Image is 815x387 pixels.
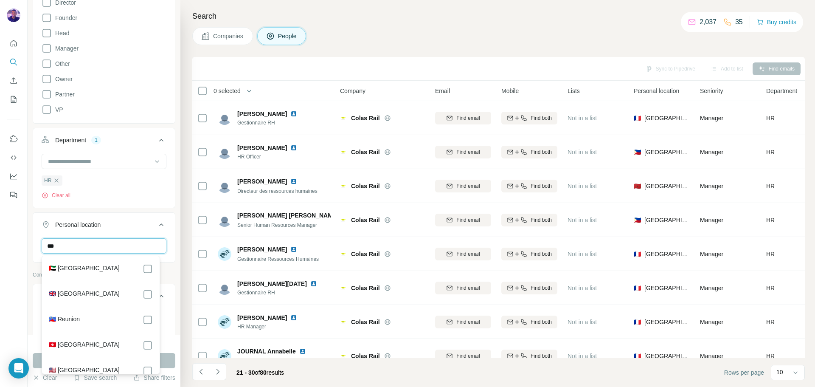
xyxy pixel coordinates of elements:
span: Colas Rail [351,284,380,292]
span: HR [766,318,775,326]
span: Not in a list [568,319,597,325]
label: 🇹🇳 [GEOGRAPHIC_DATA] [49,340,120,350]
button: Personal location [33,215,175,238]
span: HR [44,177,51,184]
button: Find both [501,248,557,260]
span: Find email [456,114,480,122]
span: [PERSON_NAME] [237,177,287,186]
span: 🇲🇦 [634,182,641,190]
span: Directeur des ressources humaines [237,188,318,194]
button: Find email [435,146,491,158]
span: Seniority [700,87,723,95]
span: Manager [700,319,723,325]
button: Find both [501,350,557,362]
div: Open Intercom Messenger [8,358,29,379]
span: HR [766,182,775,190]
span: Not in a list [568,217,597,223]
span: HR [766,216,775,224]
span: [PERSON_NAME][DATE] [237,280,307,288]
button: My lists [7,92,20,107]
img: Logo of Colas Rail [340,251,347,257]
img: LinkedIn logo [290,144,297,151]
button: Find email [435,180,491,192]
button: Clear all [42,192,70,199]
button: Clear [33,373,57,382]
span: Colas Rail [351,148,380,156]
button: Enrich CSV [7,73,20,88]
span: [GEOGRAPHIC_DATA] [644,182,690,190]
span: Find email [456,148,480,156]
span: 21 - 30 [236,369,255,376]
button: Share filters [133,373,175,382]
span: [GEOGRAPHIC_DATA] [644,284,690,292]
span: [PERSON_NAME] [237,144,287,152]
button: Save search [73,373,117,382]
button: Dashboard [7,169,20,184]
span: Find email [456,250,480,258]
span: Not in a list [568,183,597,189]
span: Manager [52,44,79,53]
span: Senior Human Resources Manager [237,222,317,228]
span: 0 selected [214,87,241,95]
span: Responsable RH Régionale [237,358,300,364]
span: Gestionnaire RH [237,289,327,297]
span: Company [340,87,365,95]
img: LinkedIn logo [290,110,297,117]
span: [GEOGRAPHIC_DATA] [644,352,690,360]
span: 🇫🇷 [634,284,641,292]
span: Head [52,29,69,37]
button: Search [7,54,20,70]
p: 2,037 [700,17,717,27]
button: Find email [435,112,491,124]
span: Find email [456,284,480,292]
button: Find email [435,214,491,226]
img: Avatar [7,8,20,22]
span: Mobile [501,87,519,95]
span: Partner [52,90,75,99]
span: Manager [700,217,723,223]
span: [PERSON_NAME] [PERSON_NAME] [237,211,339,220]
span: Not in a list [568,115,597,121]
label: 🇦🇪 [GEOGRAPHIC_DATA] [49,264,120,274]
span: JOURNAL Annabelle [237,347,296,356]
span: Email [435,87,450,95]
button: Find both [501,282,557,294]
img: Logo of Colas Rail [340,285,347,291]
span: Owner [52,75,73,83]
img: LinkedIn logo [290,314,297,321]
img: Avatar [218,349,231,363]
img: LinkedIn logo [299,348,306,355]
img: Logo of Colas Rail [340,319,347,325]
span: Gestionnaire Ressources Humaines [237,256,319,262]
span: Colas Rail [351,250,380,258]
span: 80 [260,369,267,376]
h4: Search [192,10,805,22]
span: Manager [700,251,723,257]
span: Manager [700,115,723,121]
span: HR Manager [237,323,307,331]
p: 10 [776,368,783,376]
span: 🇫🇷 [634,250,641,258]
img: Avatar [218,111,231,125]
img: Logo of Colas Rail [340,115,347,121]
span: Colas Rail [351,114,380,122]
span: Other [52,59,70,68]
span: Founder [52,14,77,22]
span: 🇫🇷 [634,114,641,122]
span: [PERSON_NAME] [237,110,287,118]
span: Not in a list [568,353,597,359]
span: Find both [531,284,552,292]
img: Avatar [218,179,231,193]
span: Find email [456,318,480,326]
span: Find both [531,250,552,258]
span: Find email [456,216,480,224]
label: 🇬🇧 [GEOGRAPHIC_DATA] [49,289,120,299]
span: 🇫🇷 [634,318,641,326]
img: Avatar [218,145,231,159]
span: Manager [700,285,723,291]
button: Quick start [7,36,20,51]
span: [GEOGRAPHIC_DATA] [644,318,690,326]
span: Manager [700,353,723,359]
img: Logo of Colas Rail [340,149,347,155]
span: Not in a list [568,251,597,257]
